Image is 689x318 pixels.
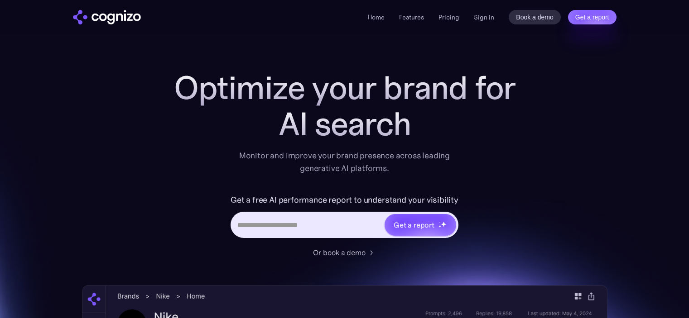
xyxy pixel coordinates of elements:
a: Home [368,13,385,21]
img: star [438,222,440,223]
a: Sign in [474,12,494,23]
div: Or book a demo [313,247,366,258]
a: Get a reportstarstarstar [384,213,457,237]
h1: Optimize your brand for [164,70,526,106]
a: Pricing [438,13,459,21]
a: Book a demo [509,10,561,24]
a: Features [399,13,424,21]
img: star [438,225,442,228]
img: star [441,221,447,227]
img: cognizo logo [73,10,141,24]
a: Get a report [568,10,617,24]
div: Monitor and improve your brand presence across leading generative AI platforms. [233,149,456,175]
div: AI search [164,106,526,142]
a: Or book a demo [313,247,376,258]
label: Get a free AI performance report to understand your visibility [231,193,458,207]
form: Hero URL Input Form [231,193,458,242]
a: home [73,10,141,24]
div: Get a report [394,219,434,230]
